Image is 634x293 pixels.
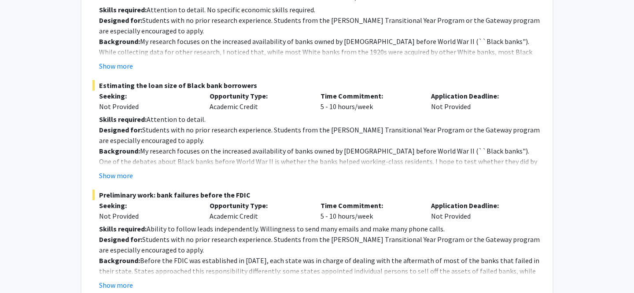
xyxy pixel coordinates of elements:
p: Attention to detail. [99,114,542,125]
p: Opportunity Type: [210,200,307,211]
div: Not Provided [99,211,196,221]
p: Seeking: [99,91,196,101]
strong: Designed for: [99,235,142,244]
p: My research focuses on the increased availability of banks owned by [DEMOGRAPHIC_DATA] before Wor... [99,36,542,68]
strong: Skills required: [99,224,147,233]
p: Students with no prior research experience. Students from the [PERSON_NAME] Transitional Year Pro... [99,15,542,36]
p: Seeking: [99,200,196,211]
strong: Skills required: [99,5,147,14]
div: Academic Credit [203,91,313,112]
p: Time Commitment: [321,91,418,101]
p: Application Deadline: [431,200,528,211]
strong: Skills required: [99,115,147,124]
div: Not Provided [99,101,196,112]
p: Attention to detail. No specific economic skills required. [99,4,542,15]
div: Not Provided [424,91,535,112]
iframe: Chat [7,253,37,286]
div: 5 - 10 hours/week [314,91,424,112]
p: Students with no prior research experience. Students from the [PERSON_NAME] Transitional Year Pro... [99,234,542,255]
p: Students with no prior research experience. Students from the [PERSON_NAME] Transitional Year Pro... [99,125,542,146]
p: Application Deadline: [431,91,528,101]
strong: Background: [99,256,140,265]
strong: Designed for: [99,125,142,134]
p: Time Commitment: [321,200,418,211]
span: Preliminary work: bank failures before the FDIC [92,190,542,200]
p: My research focuses on the increased availability of banks owned by [DEMOGRAPHIC_DATA] before Wor... [99,146,542,177]
button: Show more [99,280,133,290]
p: Before the FDIC was established in [DATE], each state was in charge of dealing with the aftermath... [99,255,542,287]
div: Not Provided [424,200,535,221]
p: Opportunity Type: [210,91,307,101]
button: Show more [99,61,133,71]
div: Academic Credit [203,200,313,221]
button: Show more [99,170,133,181]
strong: Background: [99,37,140,46]
div: 5 - 10 hours/week [314,200,424,221]
p: Ability to follow leads independently. Willingness to send many emails and make many phone calls. [99,223,542,234]
span: Estimating the loan size of Black bank borrowers [92,80,542,91]
strong: Background: [99,146,140,155]
strong: Designed for: [99,16,142,25]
